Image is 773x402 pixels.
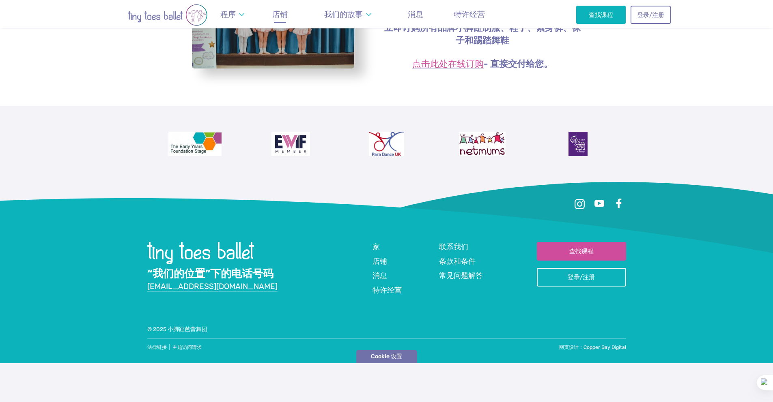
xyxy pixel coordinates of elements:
font: 登录/注册 [637,11,664,19]
a: 店铺 [268,5,291,24]
font: 消息 [408,10,423,19]
font: 点击此处在线订购 [412,58,484,69]
a: 常见问题解答 [439,271,483,282]
a: 点击此处在线订购 [412,60,484,69]
a: 查找课程 [537,242,626,261]
font: 店铺 [373,257,387,265]
font: 特许经营 [454,10,485,19]
a: “我们的位置”下的电话号码 [147,267,273,280]
font: 查找课程 [589,11,613,19]
a: 消息 [404,5,427,24]
a: 程序 [216,5,248,24]
font: 网页设计： [559,344,584,350]
a: 查找课程 [576,6,626,24]
font: 我们的故事 [324,10,363,19]
a: 转至主页 [147,258,254,266]
a: 登录/注册 [537,268,626,287]
font: 程序 [220,10,236,19]
font: 家 [373,243,380,251]
font: “我们的位置”下的电话号码 [147,267,273,280]
font: 特许经营 [373,286,402,294]
a: 店铺 [373,257,387,267]
a: 我们的故事 [321,5,375,24]
a: 法律链接 [147,344,167,350]
a: 联系我们 [439,242,468,253]
img: 小脚趾芭蕾 [147,242,254,264]
font: 联系我们 [439,243,468,251]
img: 小脚趾芭蕾 [103,4,233,26]
img: 早期基础阶段 [168,132,222,156]
font: © 2025 小脚趾芭蕾舞团 [147,326,207,332]
font: 消息 [373,272,387,280]
a: Copper Bay Digital [584,344,626,350]
a: Facebook [612,197,626,211]
a: 消息 [373,271,387,282]
a: 特许经营 [450,5,489,24]
a: 登录/注册 [631,6,670,24]
a: 家 [373,242,380,253]
font: 立即订购所有品牌小脚趾制服、鞋子、紧身裤、袜子和踢踏舞鞋 [384,22,581,46]
a: 条款和条件 [439,257,476,267]
font: - 直接交付给您。 [484,58,553,69]
img: 鼓励女性参与特许经营 [271,132,310,156]
font: 查找课程 [569,248,594,255]
img: 英国残疾人舞蹈团 [369,132,404,156]
font: 店铺 [272,10,288,19]
font: 条款和条件 [439,257,476,265]
a: [EMAIL_ADDRESS][DOMAIN_NAME] [147,282,278,292]
font: 常见问题解答 [439,272,483,280]
font: 登录/注册 [568,274,595,281]
a: 主题访问请求 [172,344,202,350]
font: [EMAIL_ADDRESS][DOMAIN_NAME] [147,282,278,291]
font: Cookie 设置 [371,353,402,360]
a: Instagram [573,197,587,211]
a: YouTube [592,197,607,211]
a: 特许经营 [373,285,402,296]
